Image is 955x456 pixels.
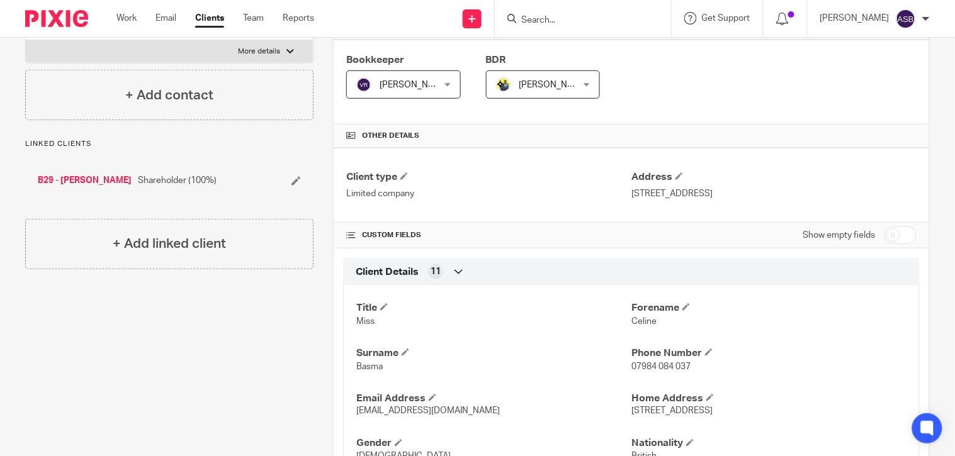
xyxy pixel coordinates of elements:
h4: Forename [631,301,907,314]
span: Miss [356,317,375,326]
img: svg%3E [356,77,371,92]
h4: Client type [346,170,631,184]
span: Celine [631,317,657,326]
span: [PERSON_NAME] [380,81,449,89]
h4: + Add contact [125,86,213,105]
span: Get Support [702,14,750,23]
h4: Address [631,170,917,184]
a: Reports [283,12,314,25]
h4: Phone Number [631,347,907,360]
span: Client Details [356,265,419,279]
span: Other details [362,131,419,141]
a: B29 - [PERSON_NAME] [38,174,132,187]
h4: Gender [356,437,631,450]
label: Show empty fields [803,229,876,242]
span: Shareholder (100%) [138,174,217,187]
a: Email [155,12,176,25]
img: Dennis-Starbridge.jpg [496,77,511,92]
a: Work [116,12,137,25]
span: 07984 084 037 [631,362,691,371]
a: Clients [195,12,224,25]
h4: Email Address [356,392,631,405]
a: Team [243,12,264,25]
span: [STREET_ADDRESS] [631,407,713,416]
span: Basma [356,362,383,371]
p: Linked clients [25,139,314,149]
h4: + Add linked client [113,234,226,253]
h4: CUSTOM FIELDS [346,230,631,240]
span: 11 [431,265,441,278]
h4: Surname [356,347,631,360]
h4: Nationality [631,437,907,450]
img: svg%3E [896,9,916,29]
span: Bookkeeper [346,55,404,65]
p: [PERSON_NAME] [820,12,890,25]
h4: Title [356,301,631,314]
p: More details [238,47,280,57]
p: [STREET_ADDRESS] [631,187,917,200]
span: [EMAIL_ADDRESS][DOMAIN_NAME] [356,407,500,416]
p: Limited company [346,187,631,200]
h4: Home Address [631,392,907,405]
span: [PERSON_NAME] [519,81,589,89]
span: BDR [486,55,506,65]
input: Search [520,15,633,26]
img: Pixie [25,10,88,27]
